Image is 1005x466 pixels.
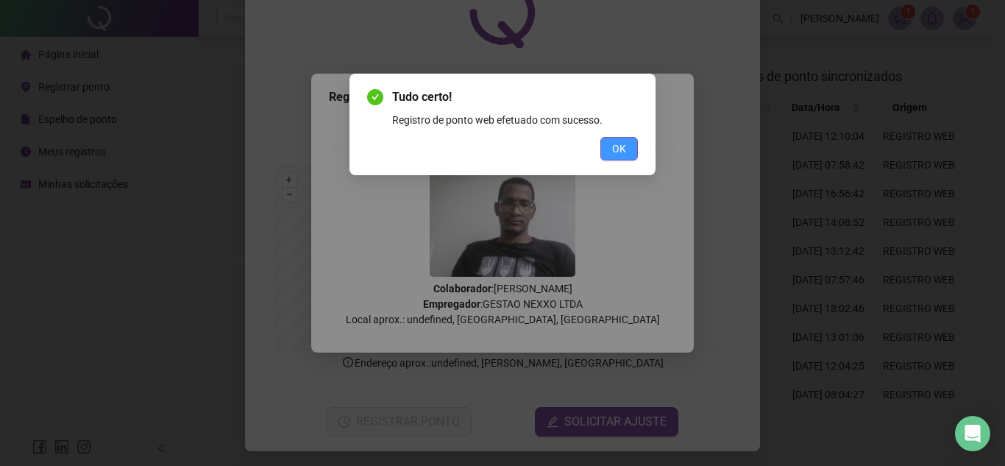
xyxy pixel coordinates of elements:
span: check-circle [367,89,383,105]
button: OK [600,137,638,160]
div: Open Intercom Messenger [955,416,990,451]
div: Registro de ponto web efetuado com sucesso. [392,112,638,128]
span: OK [612,141,626,157]
span: Tudo certo! [392,88,638,106]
